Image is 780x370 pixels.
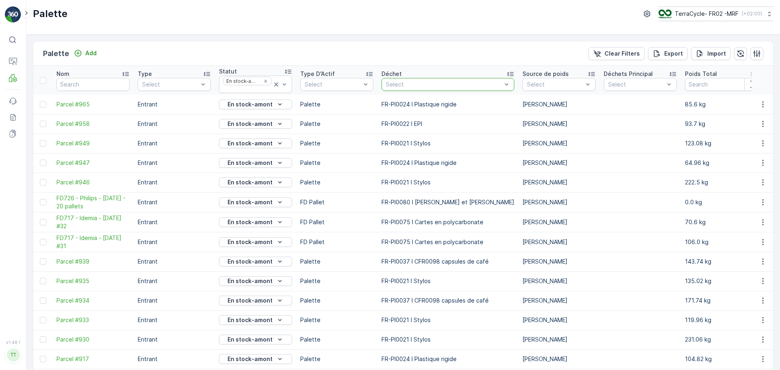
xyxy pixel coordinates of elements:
td: Entrant [134,134,215,153]
td: FR-PI0021 I Stylos [377,330,518,349]
td: [PERSON_NAME] [518,114,600,134]
p: Select [386,80,502,89]
button: En stock-amont [219,100,292,109]
p: Déchet [381,70,402,78]
button: En stock-amont [219,354,292,364]
div: En stock-amont [224,77,261,85]
button: En stock-amont [219,257,292,266]
td: Entrant [134,232,215,252]
td: FR-PI0024 I Plastique rigide [377,95,518,114]
p: Import [707,50,726,58]
span: FD717 - Idemia - [DATE] #31 [56,234,130,250]
td: Entrant [134,153,215,173]
p: Add [85,49,97,57]
div: Toggle Row Selected [40,336,46,343]
td: Entrant [134,349,215,369]
p: En stock-amont [227,100,273,108]
div: Toggle Row Selected [40,160,46,166]
span: FD726 - Philips - [DATE] - 20 pallets [56,194,130,210]
button: En stock-amont [219,276,292,286]
td: FD Pallet [296,232,377,252]
input: Search [685,78,758,91]
p: En stock-amont [227,257,273,266]
p: Type [138,70,152,78]
p: Statut [219,67,237,76]
td: [PERSON_NAME] [518,349,600,369]
td: Palette [296,291,377,310]
td: FR-PI0021 I Stylos [377,134,518,153]
a: FD726 - Philips - 07.08.2025 - 20 pallets [56,194,130,210]
div: Toggle Row Selected [40,239,46,245]
td: Entrant [134,252,215,271]
button: Import [691,47,731,60]
td: 106.0 kg [681,232,762,252]
button: Export [648,47,688,60]
div: Toggle Row Selected [40,258,46,265]
span: Parcel #947 [56,159,130,167]
div: Toggle Row Selected [40,179,46,186]
p: Select [305,80,361,89]
button: En stock-amont [219,158,292,168]
p: En stock-amont [227,198,273,206]
td: FR-PI0080 I [PERSON_NAME] et [PERSON_NAME] [377,192,518,212]
td: Palette [296,173,377,192]
td: Palette [296,134,377,153]
span: Parcel #946 [56,178,130,186]
p: Type D'Actif [300,70,335,78]
td: FR-PI0075 I Cartes en polycarbonate [377,212,518,232]
td: [PERSON_NAME] [518,232,600,252]
td: Palette [296,330,377,349]
td: Palette [296,95,377,114]
span: Parcel #934 [56,296,130,305]
td: Palette [296,114,377,134]
button: Add [71,48,100,58]
button: En stock-amont [219,177,292,187]
td: FD Pallet [296,192,377,212]
div: Toggle Row Selected [40,101,46,108]
div: Remove En stock-amont [261,78,270,84]
img: terracycle.png [659,9,672,18]
p: En stock-amont [227,296,273,305]
div: Toggle Row Selected [40,219,46,225]
button: En stock-amont [219,296,292,305]
td: 135.02 kg [681,271,762,291]
p: Palette [43,48,69,59]
td: [PERSON_NAME] [518,252,600,271]
p: ( +02:00 ) [742,11,762,17]
td: [PERSON_NAME] [518,310,600,330]
td: 70.6 kg [681,212,762,232]
a: Parcel #933 [56,316,130,324]
p: En stock-amont [227,218,273,226]
td: 222.5 kg [681,173,762,192]
p: TerraCycle- FR02 -MRF [675,10,739,18]
td: FR-PI0021 I Stylos [377,271,518,291]
td: FR-PI0021 I Stylos [377,310,518,330]
img: logo [5,6,21,23]
td: Palette [296,349,377,369]
div: Toggle Row Selected [40,356,46,362]
p: En stock-amont [227,178,273,186]
p: En stock-amont [227,335,273,344]
span: Parcel #935 [56,277,130,285]
div: Toggle Row Selected [40,199,46,206]
button: En stock-amont [219,138,292,148]
td: Entrant [134,271,215,291]
p: En stock-amont [227,355,273,363]
p: Export [664,50,683,58]
p: Nom [56,70,69,78]
p: Select [527,80,583,89]
td: 143.74 kg [681,252,762,271]
td: 64.96 kg [681,153,762,173]
span: FD717 - Idemia - [DATE] #32 [56,214,130,230]
td: FR-PI0024 I Plastique rigide [377,349,518,369]
p: En stock-amont [227,316,273,324]
td: Palette [296,310,377,330]
span: Parcel #965 [56,100,130,108]
p: Select [142,80,198,89]
a: Parcel #930 [56,335,130,344]
a: Parcel #917 [56,355,130,363]
td: 171.74 kg [681,291,762,310]
span: v 1.48.1 [5,340,21,345]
